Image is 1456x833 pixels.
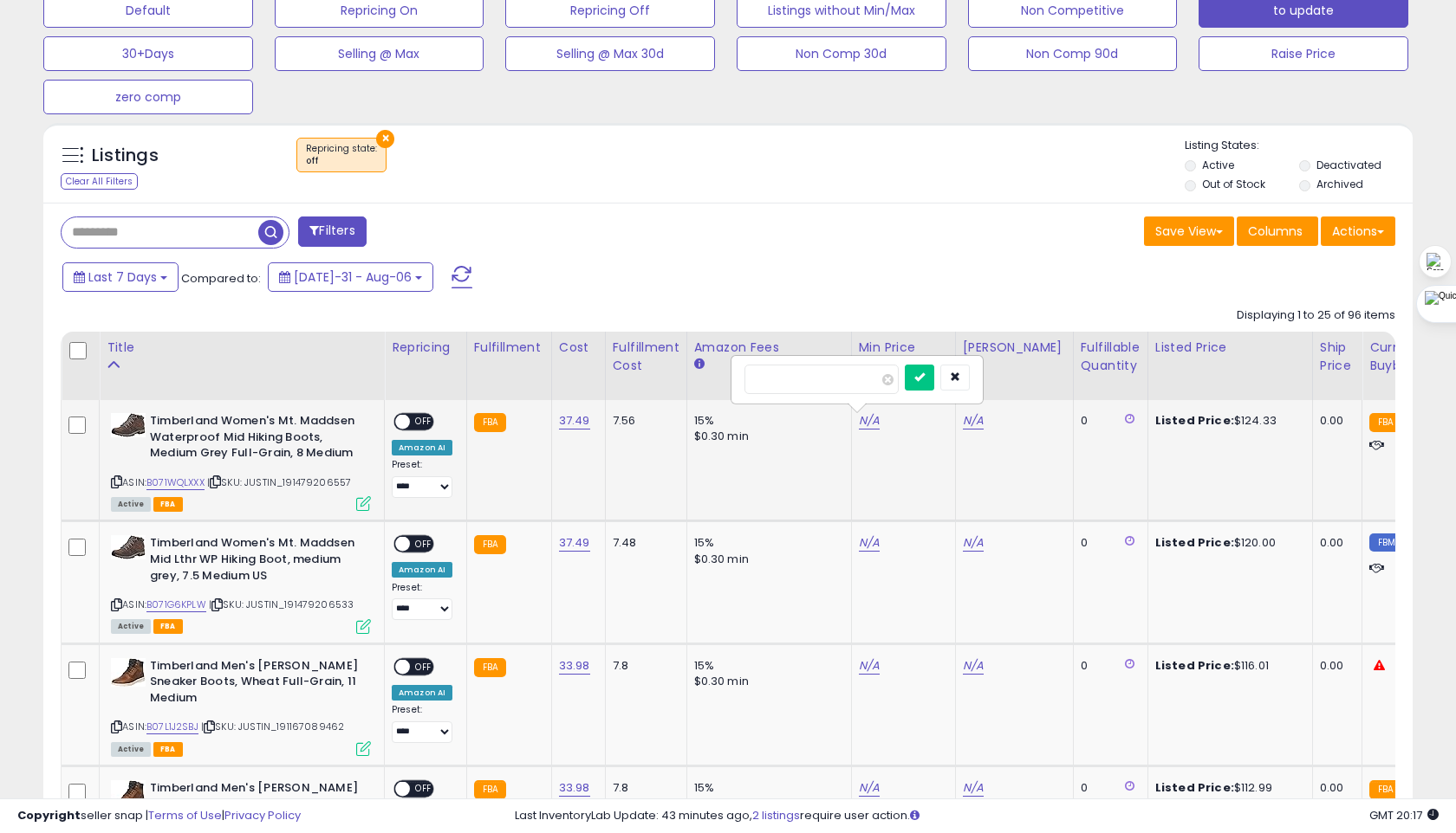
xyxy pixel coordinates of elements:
div: ASIN: [111,535,371,631]
small: FBA [474,658,506,677]
div: 0.00 [1320,535,1349,551]
button: × [376,130,394,148]
div: Repricing [392,339,459,357]
div: 15% [694,780,838,796]
strong: Copyright [17,807,81,823]
span: All listings currently available for purchase on Amazon [111,497,151,512]
div: Amazon AI [392,440,452,455]
div: 0 [1081,413,1134,429]
a: 2 listings [752,807,800,823]
button: Non Comp 30d [737,36,946,71]
button: Last 7 Days [62,262,179,292]
div: Clear All Filters [61,173,138,190]
button: Selling @ Max [275,36,484,71]
a: B07L1J2SBJ [146,720,198,734]
span: [DATE]-31 - Aug-06 [294,268,412,286]
span: All listings currently available for purchase on Amazon [111,619,151,634]
img: 41n1qgXaOUL._SL40_.jpg [111,658,146,687]
div: $124.33 [1155,413,1299,429]
a: N/A [859,779,880,797]
div: ASIN: [111,658,371,754]
div: $116.01 [1155,658,1299,674]
button: [DATE]-31 - Aug-06 [268,262,433,292]
button: Columns [1237,216,1318,246]
label: Active [1202,158,1234,172]
a: Terms of Use [148,807,222,823]
img: 41h1c2rNyNL._SL40_.jpg [111,535,146,559]
a: N/A [859,534,880,552]
div: 0 [1081,780,1134,796]
b: Listed Price: [1155,657,1234,674]
div: Fulfillment [474,339,544,357]
span: Compared to: [181,270,261,287]
a: 37.49 [559,534,590,552]
div: 7.56 [613,413,673,429]
span: Repricing state : [306,142,377,168]
div: Min Price [859,339,948,357]
div: Last InventoryLab Update: 43 minutes ago, require user action. [515,808,1439,824]
div: 7.8 [613,780,673,796]
div: Ship Price [1320,339,1355,375]
a: B071G6KPLW [146,597,206,612]
div: Listed Price [1155,339,1305,357]
small: FBA [474,535,506,554]
button: Non Comp 90d [968,36,1178,71]
small: FBA [474,413,506,432]
div: 7.8 [613,658,673,674]
div: Preset: [392,459,453,498]
div: $112.99 [1155,780,1299,796]
div: 7.48 [613,535,673,551]
div: Amazon AI [392,562,452,578]
small: FBA [1369,413,1401,432]
a: N/A [859,412,880,429]
button: 30+Days [43,36,253,71]
small: FBA [474,780,506,799]
a: 33.98 [559,657,590,675]
div: seller snap | | [17,808,301,824]
a: N/A [963,779,984,797]
div: $0.30 min [694,552,838,567]
span: OFF [410,537,438,552]
b: Timberland Women's Mt. Maddsen Waterproof Mid Hiking Boots, Medium Grey Full-Grain, 8 Medium [150,413,361,466]
span: | SKU: JUSTIN_191167089462 [201,720,344,733]
div: $120.00 [1155,535,1299,551]
b: Listed Price: [1155,779,1234,796]
small: FBA [1369,780,1401,799]
b: Timberland Men's [PERSON_NAME] Sneaker Boots, Wheat Full-Grain, 10.5 US [150,780,361,833]
div: $0.30 min [694,429,838,444]
div: 0 [1081,535,1134,551]
div: 15% [694,658,838,674]
button: Save View [1144,216,1234,246]
span: FBA [153,619,183,634]
a: N/A [963,657,984,675]
div: Preset: [392,704,453,743]
small: FBM [1369,533,1403,552]
span: Columns [1248,223,1303,240]
div: Amazon AI [392,685,452,701]
span: FBA [153,497,183,512]
div: 0 [1081,658,1134,674]
span: OFF [410,415,438,429]
label: Archived [1316,177,1363,191]
b: Listed Price: [1155,412,1234,429]
span: | SKU: JUSTIN_191479206533 [209,597,354,611]
div: Amazon Fees [694,339,844,357]
a: N/A [963,412,984,429]
span: 2025-08-14 20:17 GMT [1369,807,1439,823]
div: 0.00 [1320,413,1349,429]
span: OFF [410,659,438,674]
b: Timberland Women's Mt. Maddsen Mid Lthr WP Hiking Boot, medium grey, 7.5 Medium US [150,535,361,588]
span: All listings currently available for purchase on Amazon [111,742,151,757]
span: | SKU: JUSTIN_191479206557 [207,475,351,489]
div: Displaying 1 to 25 of 96 items [1237,307,1395,324]
button: Actions [1321,216,1395,246]
div: [PERSON_NAME] [963,339,1066,357]
span: Last 7 Days [88,268,157,286]
div: $0.30 min [694,674,838,689]
a: N/A [963,534,984,552]
div: 0.00 [1320,780,1349,796]
div: ASIN: [111,413,371,509]
div: Cost [559,339,598,357]
div: 15% [694,413,838,429]
div: off [306,155,377,167]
